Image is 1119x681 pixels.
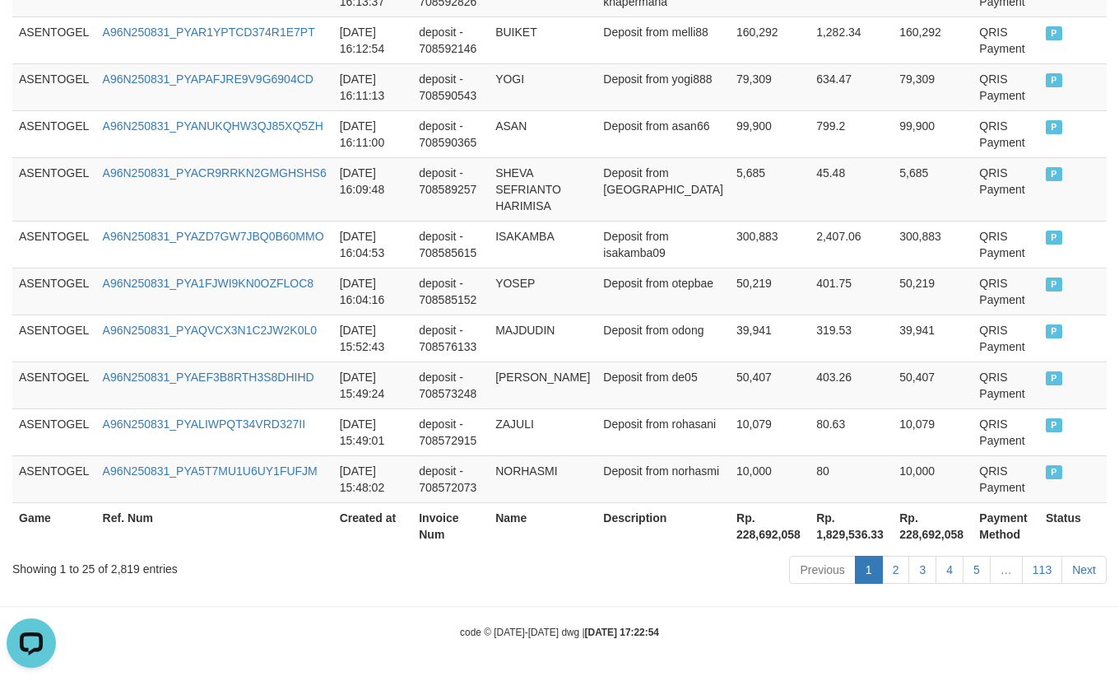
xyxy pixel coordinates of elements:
td: 5,685 [893,157,973,221]
a: 113 [1022,556,1062,584]
th: Payment Method [973,502,1039,549]
td: 319.53 [810,315,893,361]
strong: [DATE] 17:22:54 [585,627,659,638]
td: 1,282.34 [810,16,893,63]
span: PAID [1046,465,1062,479]
td: 50,407 [730,361,810,408]
td: ASENTOGEL [12,408,96,455]
td: 403.26 [810,361,893,408]
td: Deposit from asan66 [597,110,730,157]
td: ASENTOGEL [12,157,96,221]
td: [DATE] 16:12:54 [333,16,413,63]
td: deposit - 708585152 [412,268,489,315]
td: QRIS Payment [973,16,1039,63]
td: Deposit from [GEOGRAPHIC_DATA] [597,157,730,221]
a: A96N250831_PYANUKQHW3QJ85XQ5ZH [103,119,323,133]
td: 99,900 [893,110,973,157]
td: ASENTOGEL [12,110,96,157]
a: A96N250831_PYAR1YPTCD374R1E7PT [103,26,315,39]
th: Created at [333,502,413,549]
td: 10,000 [730,455,810,502]
td: ASAN [489,110,597,157]
th: Game [12,502,96,549]
td: 50,219 [730,268,810,315]
td: 160,292 [730,16,810,63]
th: Ref. Num [96,502,333,549]
td: [DATE] 15:49:24 [333,361,413,408]
a: A96N250831_PYA5T7MU1U6UY1FUFJM [103,464,318,478]
a: A96N250831_PYA1FJWI9KN0OZFLOC8 [103,277,314,290]
span: PAID [1046,324,1062,338]
td: 50,219 [893,268,973,315]
a: 3 [908,556,936,584]
span: PAID [1046,278,1062,292]
a: … [990,556,1023,584]
a: A96N250831_PYAPAFJRE9V9G6904CD [103,72,313,86]
td: 5,685 [730,157,810,221]
td: QRIS Payment [973,361,1039,408]
td: [DATE] 16:04:53 [333,221,413,268]
a: A96N250831_PYAZD7GW7JBQ0B60MMO [103,230,324,243]
td: deposit - 708592146 [412,16,489,63]
th: Rp. 228,692,058 [730,502,810,549]
td: ASENTOGEL [12,268,96,315]
td: QRIS Payment [973,63,1039,110]
th: Invoice Num [412,502,489,549]
td: QRIS Payment [973,221,1039,268]
td: 80.63 [810,408,893,455]
td: ASENTOGEL [12,16,96,63]
td: [DATE] 16:11:00 [333,110,413,157]
td: 160,292 [893,16,973,63]
td: QRIS Payment [973,455,1039,502]
td: 50,407 [893,361,973,408]
a: 5 [963,556,991,584]
td: 10,000 [893,455,973,502]
td: deposit - 708585615 [412,221,489,268]
td: Deposit from odong [597,315,730,361]
td: deposit - 708590543 [412,63,489,110]
td: deposit - 708589257 [412,157,489,221]
td: ASENTOGEL [12,455,96,502]
td: 2,407.06 [810,221,893,268]
div: Showing 1 to 25 of 2,819 entries [12,554,454,577]
td: [DATE] 16:11:13 [333,63,413,110]
th: Description [597,502,730,549]
td: Deposit from norhasmi [597,455,730,502]
span: PAID [1046,73,1062,87]
td: 10,079 [730,408,810,455]
td: NORHASMI [489,455,597,502]
span: PAID [1046,120,1062,134]
a: 4 [936,556,963,584]
td: 634.47 [810,63,893,110]
td: 80 [810,455,893,502]
td: deposit - 708576133 [412,315,489,361]
span: PAID [1046,26,1062,40]
th: Rp. 228,692,058 [893,502,973,549]
td: [DATE] 15:48:02 [333,455,413,502]
td: 79,309 [730,63,810,110]
td: YOSEP [489,268,597,315]
td: deposit - 708572073 [412,455,489,502]
th: Status [1039,502,1107,549]
td: Deposit from otepbae [597,268,730,315]
td: YOGI [489,63,597,110]
td: QRIS Payment [973,408,1039,455]
td: [DATE] 15:49:01 [333,408,413,455]
td: Deposit from yogi888 [597,63,730,110]
td: Deposit from rohasani [597,408,730,455]
td: 99,900 [730,110,810,157]
td: QRIS Payment [973,268,1039,315]
td: 10,079 [893,408,973,455]
td: 401.75 [810,268,893,315]
td: QRIS Payment [973,157,1039,221]
td: 799.2 [810,110,893,157]
th: Rp. 1,829,536.33 [810,502,893,549]
td: BUIKET [489,16,597,63]
td: QRIS Payment [973,315,1039,361]
td: SHEVA SEFRIANTO HARIMISA [489,157,597,221]
td: ASENTOGEL [12,361,96,408]
a: Previous [789,556,855,584]
td: 79,309 [893,63,973,110]
td: deposit - 708572915 [412,408,489,455]
td: [PERSON_NAME] [489,361,597,408]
